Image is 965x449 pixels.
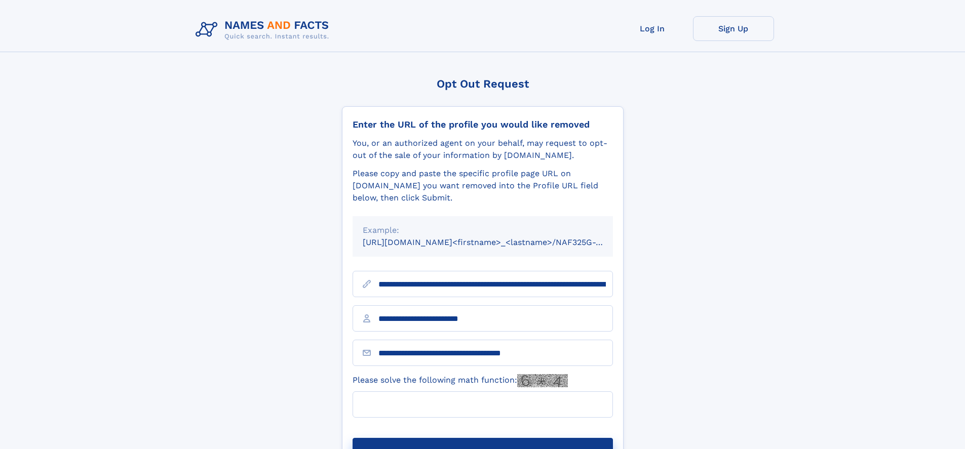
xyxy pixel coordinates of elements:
div: Opt Out Request [342,77,624,90]
div: Example: [363,224,603,236]
div: Please copy and paste the specific profile page URL on [DOMAIN_NAME] you want removed into the Pr... [353,168,613,204]
small: [URL][DOMAIN_NAME]<firstname>_<lastname>/NAF325G-xxxxxxxx [363,237,632,247]
a: Sign Up [693,16,774,41]
div: Enter the URL of the profile you would like removed [353,119,613,130]
div: You, or an authorized agent on your behalf, may request to opt-out of the sale of your informatio... [353,137,613,161]
label: Please solve the following math function: [353,374,568,387]
img: Logo Names and Facts [191,16,337,44]
a: Log In [612,16,693,41]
